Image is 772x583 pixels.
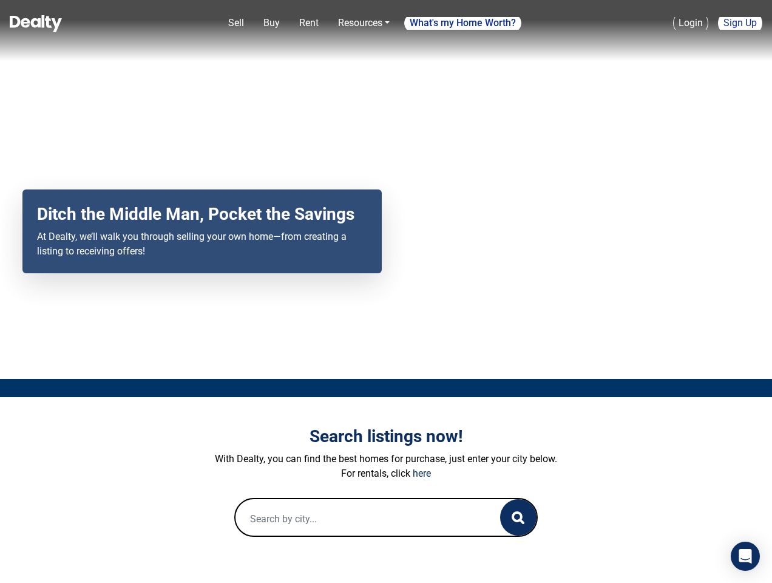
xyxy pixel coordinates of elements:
[37,204,367,225] h2: Ditch the Middle Man, Pocket the Savings
[49,426,723,447] h3: Search listings now!
[333,11,394,35] a: Resources
[294,11,323,35] a: Rent
[731,542,760,571] div: Open Intercom Messenger
[49,452,723,466] p: With Dealty, you can find the best homes for purchase, just enter your city below.
[10,15,62,32] img: Dealty - Buy, Sell & Rent Homes
[673,10,708,36] a: Login
[223,11,249,35] a: Sell
[404,13,521,33] a: What's my Home Worth?
[259,11,285,35] a: Buy
[413,468,431,479] a: here
[49,466,723,481] p: For rentals, click
[235,499,476,538] input: Search by city...
[37,230,367,259] p: At Dealty, we’ll walk you through selling your own home—from creating a listing to receiving offers!
[718,10,762,36] a: Sign Up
